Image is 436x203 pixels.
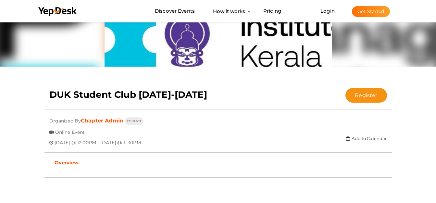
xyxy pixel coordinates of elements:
[352,6,390,17] button: Get Started
[55,135,141,146] span: [DATE] @ 12:00PM - [DATE] @ 11:30PM
[49,89,207,100] b: DUK Student Club [DATE]-[DATE]
[55,124,85,135] span: Online Event
[49,113,81,124] span: Organized By
[50,155,84,171] a: Overview
[211,5,247,17] button: How it works
[346,136,387,141] a: Add to Calendar
[55,159,79,166] b: Overview
[81,118,123,124] a: Chapter Admin
[345,88,387,103] button: Register
[263,5,281,17] a: Pricing
[320,8,335,14] a: Login
[125,117,143,125] button: CONTACT
[155,5,195,17] a: Discover Events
